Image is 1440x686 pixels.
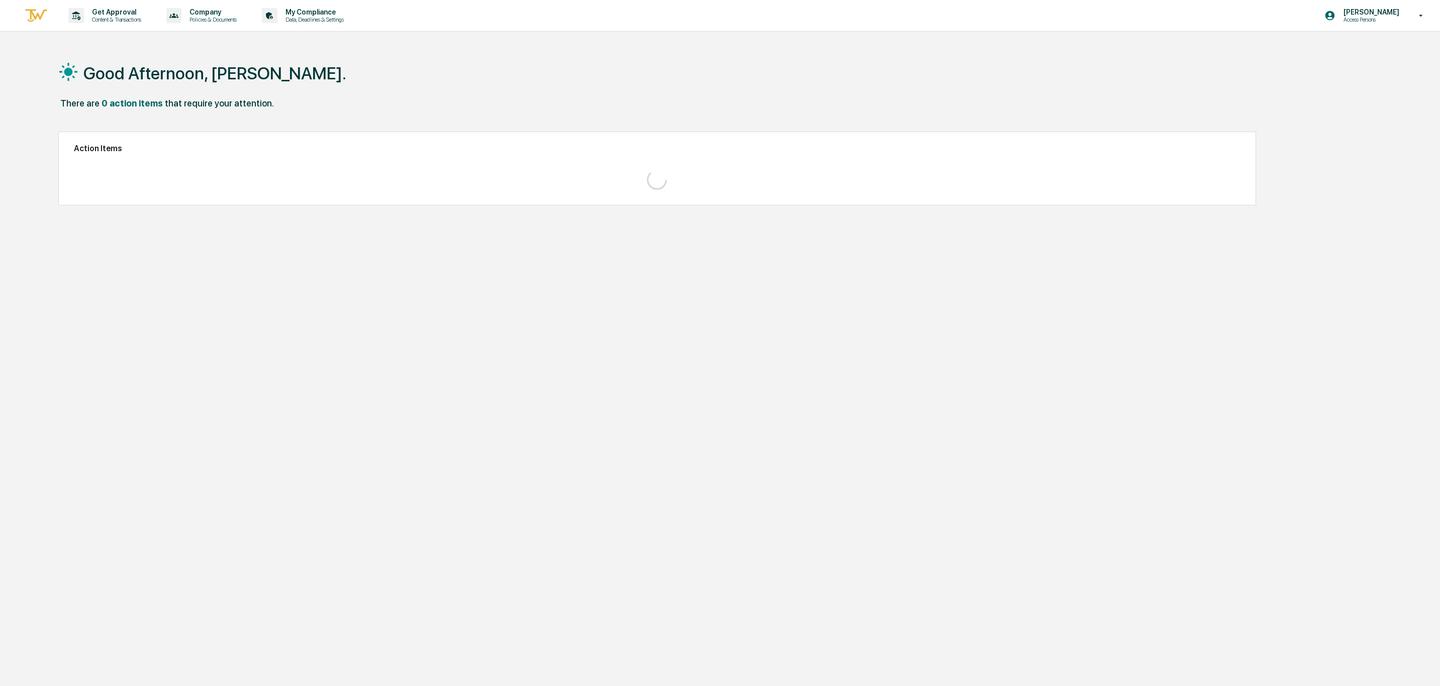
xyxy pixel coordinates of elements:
p: Get Approval [84,8,146,16]
h1: Good Afternoon, [PERSON_NAME]. [83,63,346,83]
p: Access Persons [1335,16,1404,23]
p: Company [181,8,242,16]
p: [PERSON_NAME] [1335,8,1404,16]
p: Content & Transactions [84,16,146,23]
p: My Compliance [277,8,349,16]
h2: Action Items [74,144,1240,153]
div: that require your attention. [165,98,274,108]
p: Data, Deadlines & Settings [277,16,349,23]
p: Policies & Documents [181,16,242,23]
div: There are [60,98,100,108]
img: logo [24,8,48,24]
div: 0 action items [102,98,163,108]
